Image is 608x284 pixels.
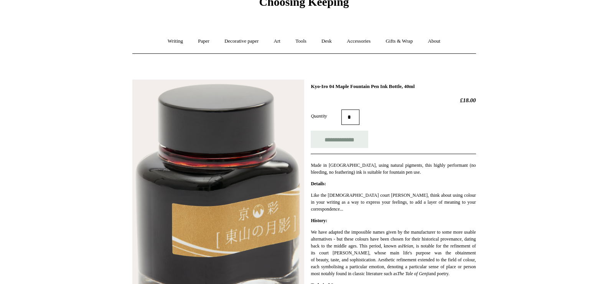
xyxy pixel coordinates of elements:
a: Writing [161,31,190,51]
a: Paper [191,31,216,51]
strong: History: [311,218,327,223]
a: Desk [315,31,339,51]
a: Gifts & Wrap [379,31,420,51]
em: The Tale of Genji [397,271,429,276]
h1: Kyo-Iro 04 Maple Fountain Pen Ink Bottle, 40ml [311,83,476,90]
a: Accessories [340,31,377,51]
h2: £18.00 [311,97,476,104]
a: Art [267,31,287,51]
a: Decorative paper [217,31,265,51]
a: Choosing Keeping [259,2,349,7]
em: Heian [402,243,413,249]
span: Made in [GEOGRAPHIC_DATA], using natural pigments, this highly performant (no bleeding, no feathe... [311,163,476,175]
a: Tools [288,31,313,51]
p: We have adapted the impossible names given by the manufacturer to some more usable alternatives -... [311,229,476,277]
a: About [421,31,447,51]
label: Quantity [311,113,341,120]
p: Like the [DEMOGRAPHIC_DATA] court [PERSON_NAME], think about using colour in your writing as a wa... [311,192,476,213]
strong: Details: [311,181,326,186]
